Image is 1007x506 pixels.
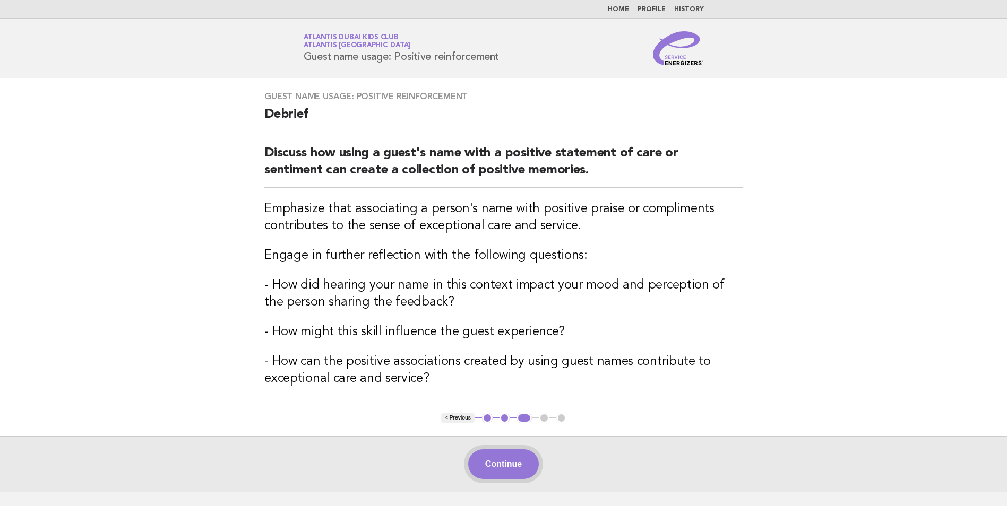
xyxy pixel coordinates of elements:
[468,449,539,479] button: Continue
[638,6,666,13] a: Profile
[304,34,499,62] h1: Guest name usage: Positive reinforcement
[441,413,475,423] button: < Previous
[264,353,743,387] h3: - How can the positive associations created by using guest names contribute to exceptional care a...
[264,91,743,102] h3: Guest name usage: Positive reinforcement
[264,145,743,188] h2: Discuss how using a guest's name with a positive statement of care or sentiment can create a coll...
[500,413,510,423] button: 2
[264,247,743,264] h3: Engage in further reflection with the following questions:
[304,34,411,49] a: Atlantis Dubai Kids ClubAtlantis [GEOGRAPHIC_DATA]
[608,6,629,13] a: Home
[674,6,704,13] a: History
[264,277,743,311] h3: - How did hearing your name in this context impact your mood and perception of the person sharing...
[482,413,493,423] button: 1
[517,413,532,423] button: 3
[653,31,704,65] img: Service Energizers
[304,42,411,49] span: Atlantis [GEOGRAPHIC_DATA]
[264,324,743,341] h3: - How might this skill influence the guest experience?
[264,106,743,132] h2: Debrief
[264,200,743,234] h3: Emphasize that associating a person's name with positive praise or compliments contributes to the...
